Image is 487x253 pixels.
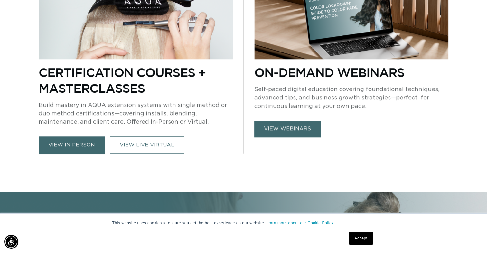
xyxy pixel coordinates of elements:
[455,222,487,253] iframe: Chat Widget
[110,136,184,154] a: VIEW LIVE VIRTUAL
[39,101,233,126] p: Build mastery in AQUA extension systems with single method or duo method certifications—covering ...
[112,220,375,226] p: This website uses cookies to ensure you get the best experience on our website.
[265,221,334,225] a: Learn more about our Cookie Policy.
[4,235,18,249] div: Accessibility Menu
[254,121,321,137] a: view webinars
[254,64,448,80] p: On-Demand Webinars
[254,85,448,110] p: Self-paced digital education covering foundational techniques, advanced tips, and business growth...
[39,136,105,154] a: view in person
[39,64,233,96] p: Certification Courses + Masterclasses
[349,232,373,245] a: Accept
